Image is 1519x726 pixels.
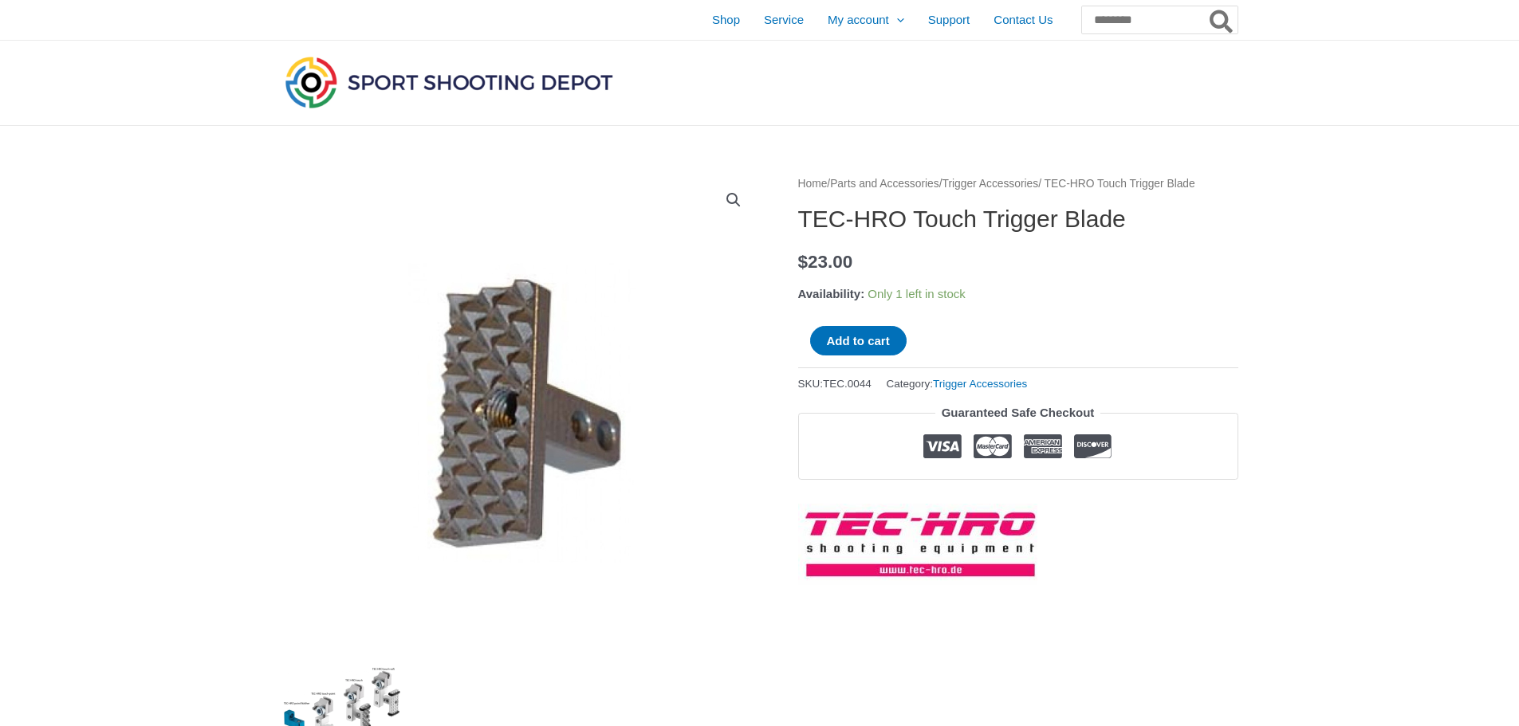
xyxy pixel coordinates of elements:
button: Add to cart [810,326,907,355]
a: TEC-HRO Shooting Equipment [798,504,1037,585]
button: Search [1206,6,1238,33]
a: Parts and Accessories [830,178,939,190]
h1: TEC-HRO Touch Trigger Blade [798,205,1238,233]
span: SKU: [798,374,872,394]
legend: Guaranteed Safe Checkout [935,402,1101,424]
a: Home [798,178,828,190]
bdi: 23.00 [798,252,853,272]
a: View full-screen image gallery [719,186,748,214]
span: $ [798,252,809,272]
span: Category: [887,374,1028,394]
img: Sport Shooting Depot [281,53,616,112]
a: Trigger Accessories [942,178,1039,190]
span: Only 1 left in stock [868,287,966,300]
nav: Breadcrumb [798,174,1238,194]
span: TEC.0044 [823,378,872,390]
span: Availability: [798,287,865,300]
img: TEC-HRO Touch Trigger Blade [281,174,760,652]
a: Trigger Accessories [933,378,1027,390]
